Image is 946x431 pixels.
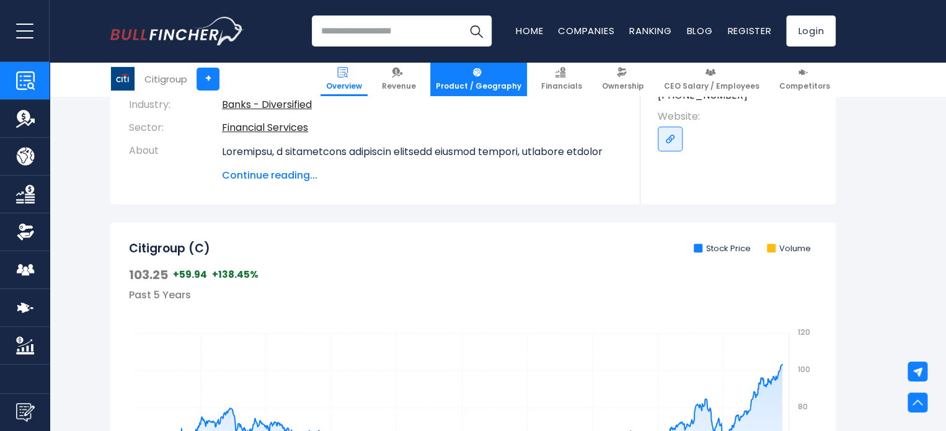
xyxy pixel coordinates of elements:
a: Blog [686,24,712,37]
p: Loremipsu, d sitametcons adipiscin elitsedd eiusmod tempori, utlabore etdolor magnaaliq enimadmi ... [222,144,622,383]
li: Stock Price [694,244,751,254]
a: Companies [558,24,614,37]
a: Ownership [596,62,650,96]
img: Bullfincher logo [110,17,244,45]
a: Revenue [376,62,422,96]
button: Search [461,16,492,47]
a: Overview [320,62,368,96]
span: Revenue [382,81,416,91]
a: + [197,68,219,91]
th: Industry: [129,94,222,117]
span: Continue reading... [222,168,622,183]
a: Competitors [774,62,836,96]
span: Competitors [779,81,830,91]
th: Sector: [129,117,222,140]
a: Ranking [629,24,671,37]
div: Citigroup [144,72,187,86]
h2: Citigroup (C) [129,241,210,257]
li: Volume [767,244,811,254]
a: Home [516,24,543,37]
span: Website: [658,110,823,123]
a: Go to link [658,127,683,151]
span: CEO Salary / Employees [664,81,759,91]
span: Overview [326,81,362,91]
a: Financial Services [222,120,308,135]
span: Past 5 Years [129,288,191,302]
text: 100 [798,364,810,375]
a: Product / Geography [430,62,527,96]
a: Login [786,16,836,47]
img: C logo [111,67,135,91]
a: Go to homepage [110,17,244,45]
span: Product / Geography [436,81,521,91]
a: Financials [536,62,588,96]
a: CEO Salary / Employees [658,62,765,96]
span: +59.94 [173,269,207,281]
text: 120 [798,327,810,337]
span: 103.25 [129,267,168,283]
a: Banks - Diversified [222,97,312,112]
text: 80 [798,401,808,412]
span: Financials [541,81,582,91]
span: Ownership [602,81,644,91]
a: Register [727,24,771,37]
img: Ownership [16,223,35,241]
th: About [129,140,222,183]
span: +138.45% [212,269,259,281]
